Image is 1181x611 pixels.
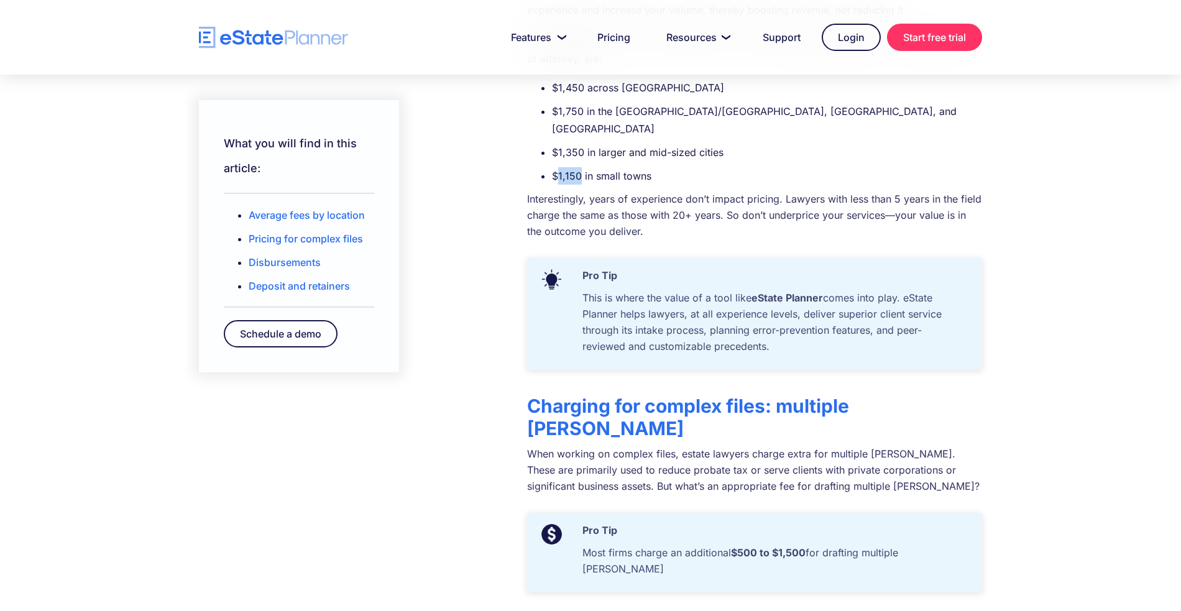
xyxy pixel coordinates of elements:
[552,144,982,161] li: $1,350 in larger and mid-sized cities
[748,25,816,50] a: Support
[249,232,363,244] a: Pricing for complex files
[576,290,970,361] p: This is where the value of a tool like comes into play. eState Planner helps lawyers, at all expe...
[576,544,970,583] p: Most firms charge an additional for drafting multiple [PERSON_NAME]
[552,79,982,96] li: $1,450 across [GEOGRAPHIC_DATA]
[527,446,982,494] p: When working on complex files, estate lawyers charge extra for multiple [PERSON_NAME]. These are ...
[527,395,849,439] strong: Charging for complex files: multiple [PERSON_NAME]
[576,267,970,290] p: Pro Tip
[552,167,982,185] li: $1,150 in small towns
[582,25,645,50] a: Pricing
[887,24,982,51] a: Start free trial
[527,191,982,239] p: Interestingly, years of experience don’t impact pricing. Lawyers with less than 5 years in the fi...
[249,208,365,221] a: Average fees by location
[249,255,321,268] a: Disbursements
[576,522,970,544] p: Pro Tip
[731,546,806,559] strong: $500 to $1,500
[822,24,881,51] a: Login
[224,319,338,347] a: Schedule a demo
[249,279,350,292] a: Deposit and retainers
[496,25,576,50] a: Features
[751,292,823,304] strong: eState Planner
[224,131,374,180] h2: What you will find in this article:
[552,103,982,137] li: $1,750 in the [GEOGRAPHIC_DATA]/[GEOGRAPHIC_DATA], [GEOGRAPHIC_DATA], and [GEOGRAPHIC_DATA]
[651,25,742,50] a: Resources
[199,27,348,48] a: home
